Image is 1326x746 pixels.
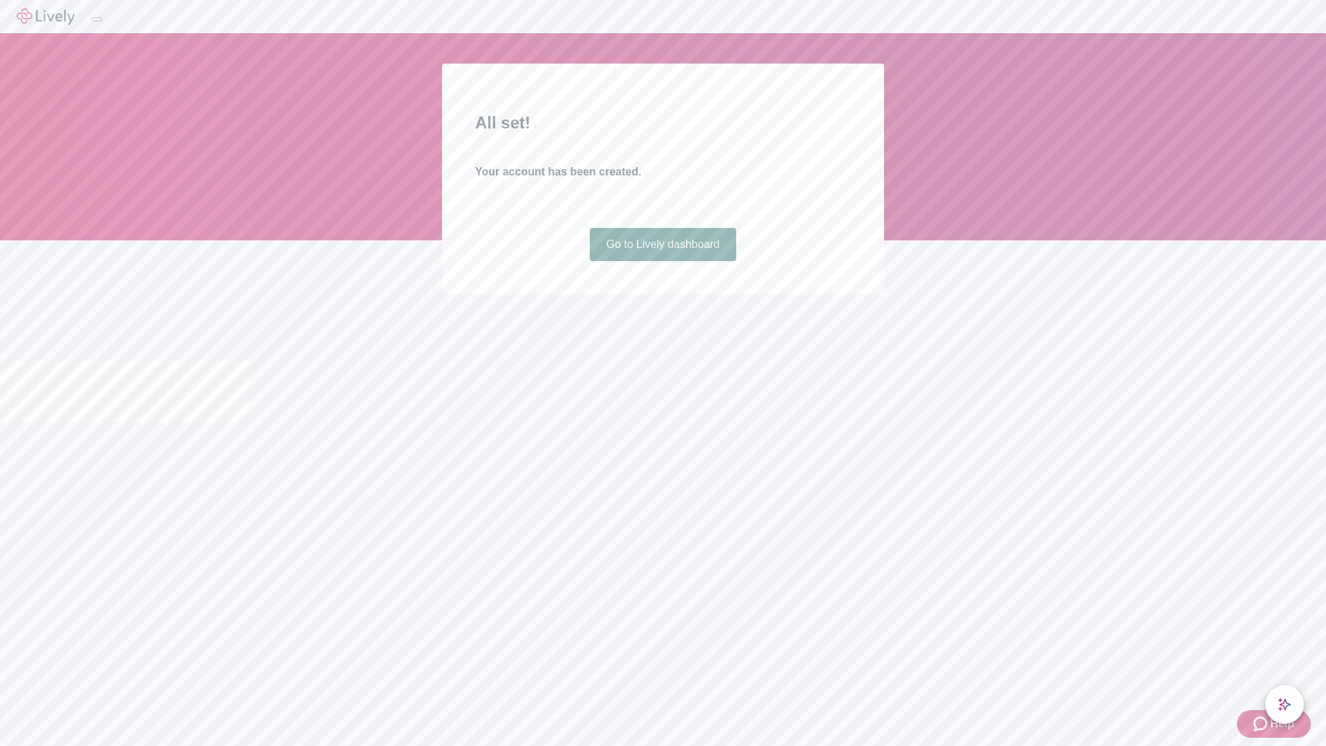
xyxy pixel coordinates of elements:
[475,111,851,135] h2: All set!
[590,228,737,261] a: Go to Lively dashboard
[1270,716,1294,732] span: Help
[17,8,75,25] img: Lively
[475,164,851,180] h4: Your account has been created.
[91,17,102,21] button: Log out
[1237,710,1311,738] button: Zendesk support iconHelp
[1278,698,1291,711] svg: Lively AI Assistant
[1265,685,1304,724] button: chat
[1253,716,1270,732] svg: Zendesk support icon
